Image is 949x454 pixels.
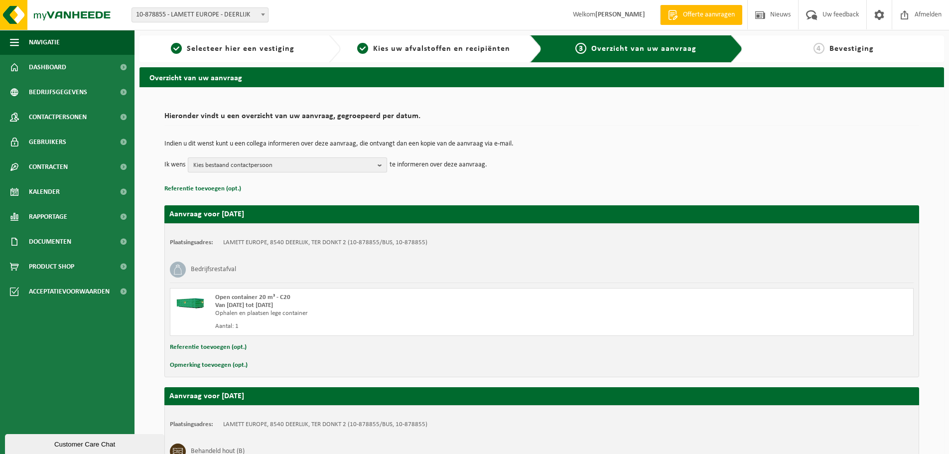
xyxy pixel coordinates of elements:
[29,229,71,254] span: Documenten
[29,179,60,204] span: Kalender
[591,45,696,53] span: Overzicht van uw aanvraag
[829,45,874,53] span: Bevestiging
[357,43,368,54] span: 2
[813,43,824,54] span: 4
[680,10,737,20] span: Offerte aanvragen
[215,309,582,317] div: Ophalen en plaatsen lege container
[191,262,236,278] h3: Bedrijfsrestafval
[223,421,427,429] td: LAMETT EUROPE, 8540 DEERLIJK, TER DONKT 2 (10-878855/BUS, 10-878855)
[373,45,510,53] span: Kies uw afvalstoffen en recipiënten
[215,294,290,301] span: Open container 20 m³ - C20
[169,392,244,400] strong: Aanvraag voor [DATE]
[164,157,185,172] p: Ik wens
[29,80,87,105] span: Bedrijfsgegevens
[170,359,248,372] button: Opmerking toevoegen (opt.)
[595,11,645,18] strong: [PERSON_NAME]
[215,302,273,308] strong: Van [DATE] tot [DATE]
[132,7,269,22] span: 10-878855 - LAMETT EUROPE - DEERLIJK
[164,112,919,126] h2: Hieronder vindt u een overzicht van uw aanvraag, gegroepeerd per datum.
[29,279,110,304] span: Acceptatievoorwaarden
[223,239,427,247] td: LAMETT EUROPE, 8540 DEERLIJK, TER DONKT 2 (10-878855/BUS, 10-878855)
[139,67,944,87] h2: Overzicht van uw aanvraag
[175,294,205,308] img: HK-XC-20-GN-00.png
[193,158,374,173] span: Kies bestaand contactpersoon
[29,130,66,154] span: Gebruikers
[170,341,247,354] button: Referentie toevoegen (opt.)
[5,432,166,454] iframe: chat widget
[169,210,244,218] strong: Aanvraag voor [DATE]
[29,30,60,55] span: Navigatie
[660,5,742,25] a: Offerte aanvragen
[170,239,213,246] strong: Plaatsingsadres:
[29,154,68,179] span: Contracten
[215,322,582,330] div: Aantal: 1
[390,157,487,172] p: te informeren over deze aanvraag.
[164,141,919,148] p: Indien u dit wenst kunt u een collega informeren over deze aanvraag, die ontvangt dan een kopie v...
[188,157,387,172] button: Kies bestaand contactpersoon
[132,8,268,22] span: 10-878855 - LAMETT EUROPE - DEERLIJK
[164,182,241,195] button: Referentie toevoegen (opt.)
[29,254,74,279] span: Product Shop
[171,43,182,54] span: 1
[187,45,294,53] span: Selecteer hier een vestiging
[575,43,586,54] span: 3
[346,43,522,55] a: 2Kies uw afvalstoffen en recipiënten
[29,55,66,80] span: Dashboard
[29,204,67,229] span: Rapportage
[29,105,87,130] span: Contactpersonen
[144,43,321,55] a: 1Selecteer hier een vestiging
[170,421,213,428] strong: Plaatsingsadres:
